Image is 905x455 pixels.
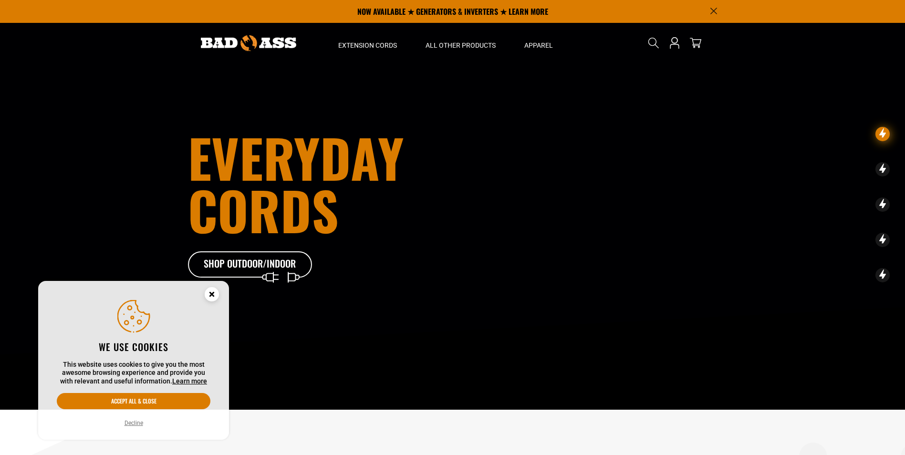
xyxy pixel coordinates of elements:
[646,35,661,51] summary: Search
[338,41,397,50] span: Extension Cords
[57,393,210,409] button: Accept all & close
[510,23,567,63] summary: Apparel
[122,418,146,428] button: Decline
[38,281,229,440] aside: Cookie Consent
[411,23,510,63] summary: All Other Products
[324,23,411,63] summary: Extension Cords
[57,341,210,353] h2: We use cookies
[524,41,553,50] span: Apparel
[188,131,506,236] h1: Everyday cords
[172,377,207,385] a: Learn more
[426,41,496,50] span: All Other Products
[188,251,312,278] a: Shop Outdoor/Indoor
[201,35,296,51] img: Bad Ass Extension Cords
[57,361,210,386] p: This website uses cookies to give you the most awesome browsing experience and provide you with r...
